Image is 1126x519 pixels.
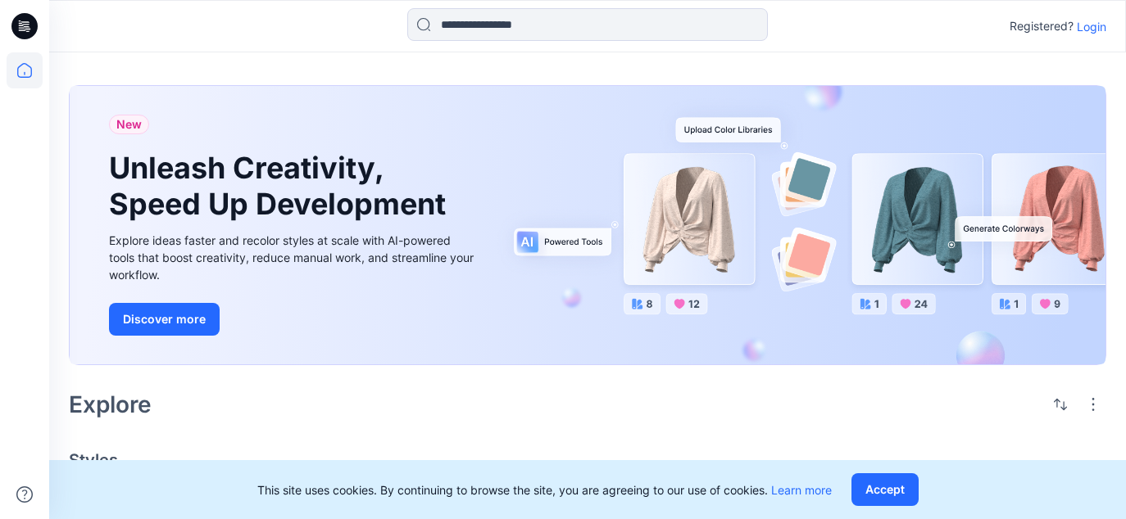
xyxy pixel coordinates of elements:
h1: Unleash Creativity, Speed Up Development [109,151,453,221]
a: Learn more [771,483,832,497]
h4: Styles [69,450,1106,470]
span: New [116,115,142,134]
div: Explore ideas faster and recolor styles at scale with AI-powered tools that boost creativity, red... [109,232,478,283]
button: Discover more [109,303,220,336]
p: This site uses cookies. By continuing to browse the site, you are agreeing to our use of cookies. [257,481,832,499]
p: Login [1077,18,1106,35]
h2: Explore [69,391,152,417]
a: Discover more [109,303,478,336]
button: Accept [851,473,919,506]
p: Registered? [1010,16,1074,36]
